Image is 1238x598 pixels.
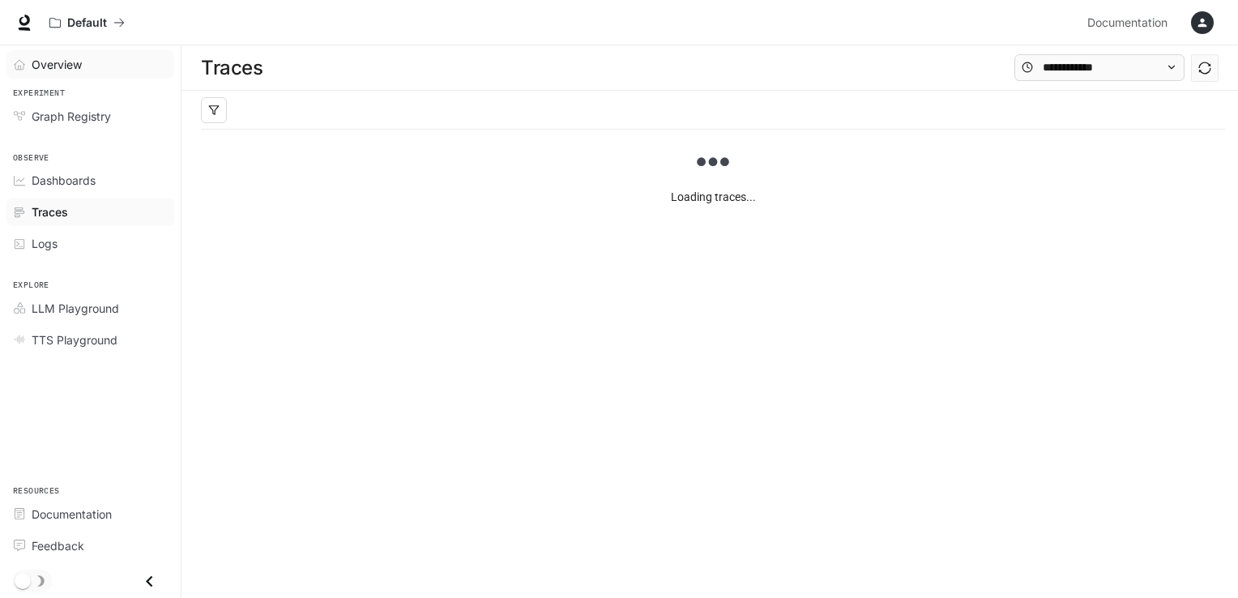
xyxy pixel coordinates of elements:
a: Overview [6,50,174,79]
span: Feedback [32,537,84,554]
button: Close drawer [131,565,168,598]
a: Documentation [6,500,174,528]
span: Logs [32,235,58,252]
button: All workspaces [42,6,132,39]
article: Loading traces... [671,188,756,206]
span: Graph Registry [32,108,111,125]
a: Dashboards [6,166,174,194]
span: Documentation [1087,13,1168,33]
a: Graph Registry [6,102,174,130]
p: Default [67,16,107,30]
span: Documentation [32,506,112,523]
span: sync [1198,62,1211,75]
a: Feedback [6,532,174,560]
a: TTS Playground [6,326,174,354]
a: LLM Playground [6,294,174,322]
a: Logs [6,229,174,258]
span: Dark mode toggle [15,571,31,589]
a: Traces [6,198,174,226]
a: Documentation [1081,6,1180,39]
h1: Traces [201,52,263,84]
span: Overview [32,56,82,73]
span: LLM Playground [32,300,119,317]
span: Traces [32,203,68,220]
span: TTS Playground [32,331,117,348]
span: Dashboards [32,172,96,189]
